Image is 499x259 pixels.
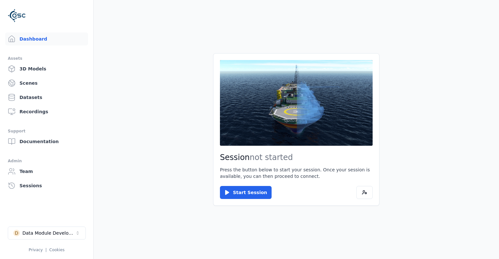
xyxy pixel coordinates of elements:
h2: Session [220,152,373,163]
a: Team [5,165,88,178]
div: Admin [8,157,85,165]
div: D [13,230,20,236]
a: Privacy [29,248,43,252]
div: Data Module Development [22,230,75,236]
button: Select a workspace [8,227,86,240]
a: Documentation [5,135,88,148]
div: Support [8,127,85,135]
a: Recordings [5,105,88,118]
a: Datasets [5,91,88,104]
a: Scenes [5,77,88,90]
span: | [45,248,47,252]
a: 3D Models [5,62,88,75]
button: Start Session [220,186,272,199]
img: Logo [8,6,26,25]
a: Dashboard [5,32,88,45]
span: not started [250,153,293,162]
div: Assets [8,55,85,62]
a: Cookies [49,248,65,252]
p: Press the button below to start your session. Once your session is available, you can then procee... [220,166,373,179]
a: Sessions [5,179,88,192]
